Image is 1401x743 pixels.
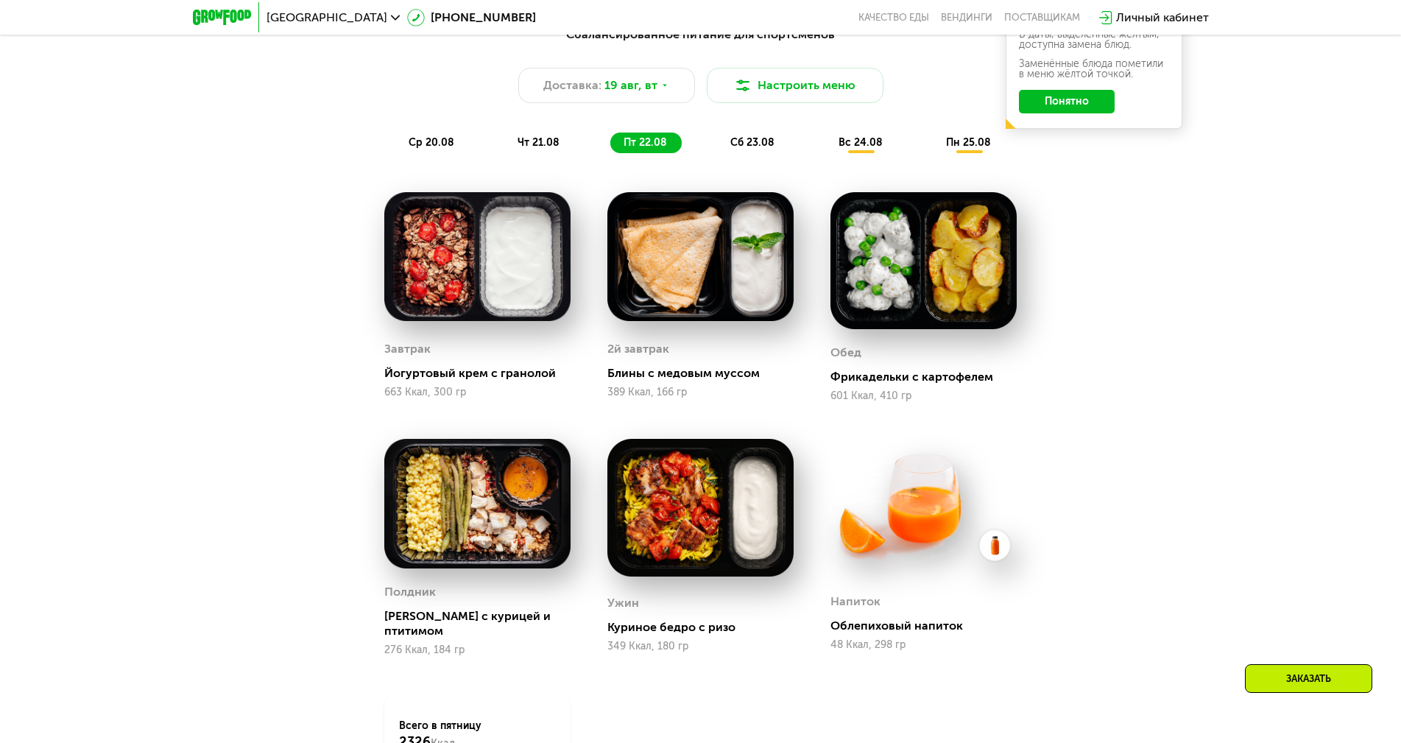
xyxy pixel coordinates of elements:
div: В даты, выделенные желтым, доступна замена блюд. [1019,29,1169,50]
span: Доставка: [543,77,601,94]
a: Вендинги [941,12,992,24]
div: Личный кабинет [1116,9,1209,27]
div: 663 Ккал, 300 гр [384,387,571,398]
span: сб 23.08 [730,136,774,149]
div: 389 Ккал, 166 гр [607,387,794,398]
div: 2й завтрак [607,338,669,360]
div: Завтрак [384,338,431,360]
span: чт 21.08 [518,136,560,149]
div: поставщикам [1004,12,1080,24]
div: 349 Ккал, 180 гр [607,641,794,652]
div: Обед [830,342,861,364]
div: Полдник [384,581,436,603]
a: Качество еды [858,12,929,24]
button: Настроить меню [707,68,883,103]
span: ср 20.08 [409,136,454,149]
div: Заказать [1245,664,1372,693]
div: Напиток [830,591,881,613]
div: Куриное бедро с ризо [607,620,805,635]
div: Блины с медовым муссом [607,366,805,381]
div: Фрикадельки с картофелем [830,370,1028,384]
div: 601 Ккал, 410 гр [830,390,1017,402]
a: [PHONE_NUMBER] [407,9,536,27]
div: Облепиховый напиток [830,619,1028,633]
div: Ужин [607,592,639,614]
div: 276 Ккал, 184 гр [384,644,571,656]
div: Заменённые блюда пометили в меню жёлтой точкой. [1019,59,1169,80]
span: 19 авг, вт [604,77,657,94]
div: Йогуртовый крем с гранолой [384,366,582,381]
span: пт 22.08 [624,136,667,149]
span: вс 24.08 [839,136,883,149]
div: 48 Ккал, 298 гр [830,639,1017,651]
span: [GEOGRAPHIC_DATA] [267,12,387,24]
span: пн 25.08 [946,136,991,149]
div: [PERSON_NAME] с курицей и птитимом [384,609,582,638]
button: Понятно [1019,90,1115,113]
